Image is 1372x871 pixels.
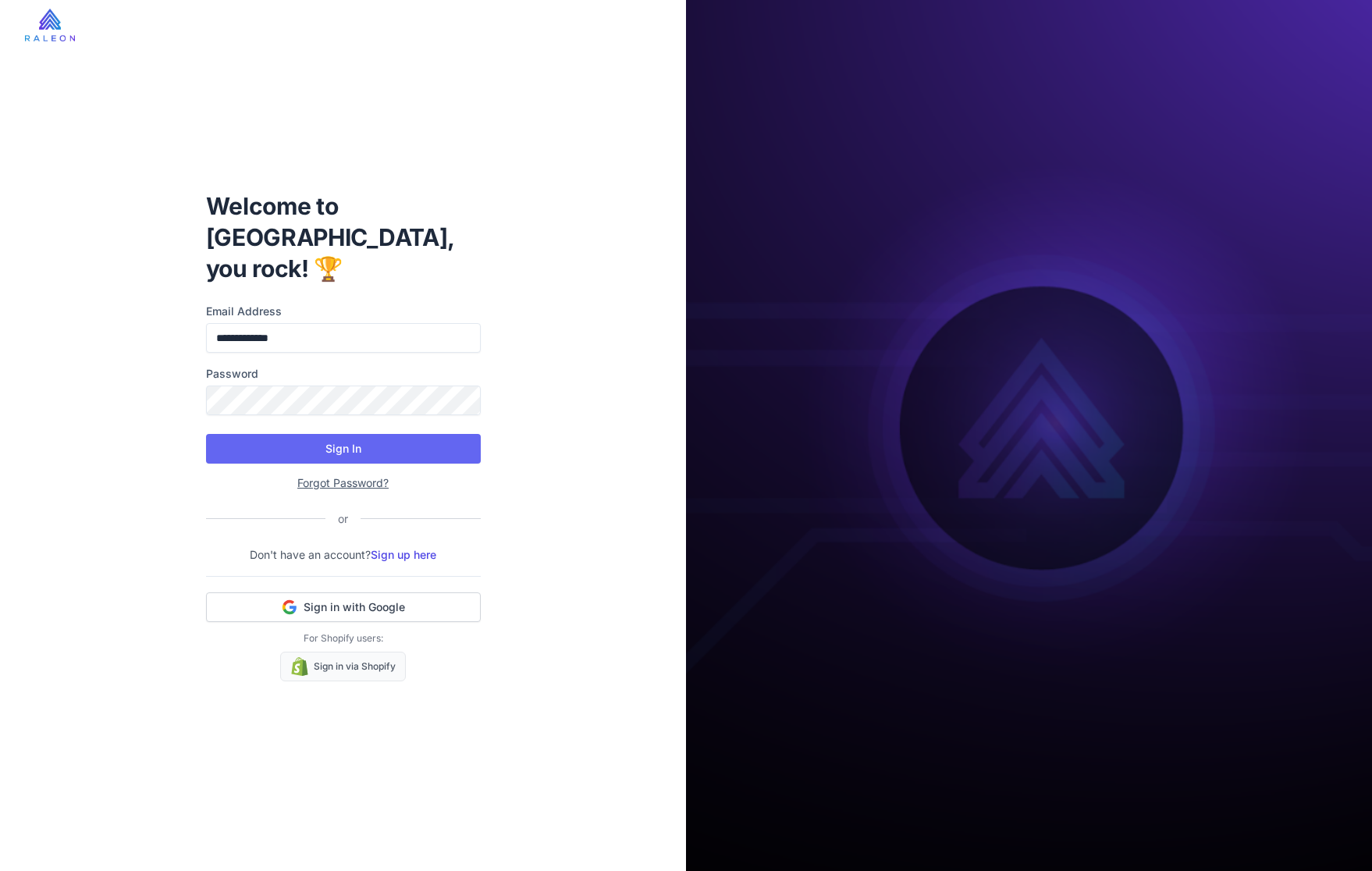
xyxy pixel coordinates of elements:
p: Don't have an account? [206,546,481,563]
a: Sign up here [371,548,436,561]
h1: Welcome to [GEOGRAPHIC_DATA], you rock! 🏆 [206,190,481,284]
a: Forgot Password? [297,476,389,489]
button: Sign in with Google [206,592,481,622]
a: Sign in via Shopify [280,652,406,681]
label: Password [206,365,481,382]
img: raleon-logo-whitebg.9aac0268.jpg [25,9,75,41]
span: Sign in with Google [304,599,405,615]
div: or [325,510,361,528]
label: Email Address [206,303,481,320]
p: For Shopify users: [206,631,481,645]
button: Sign In [206,434,481,464]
